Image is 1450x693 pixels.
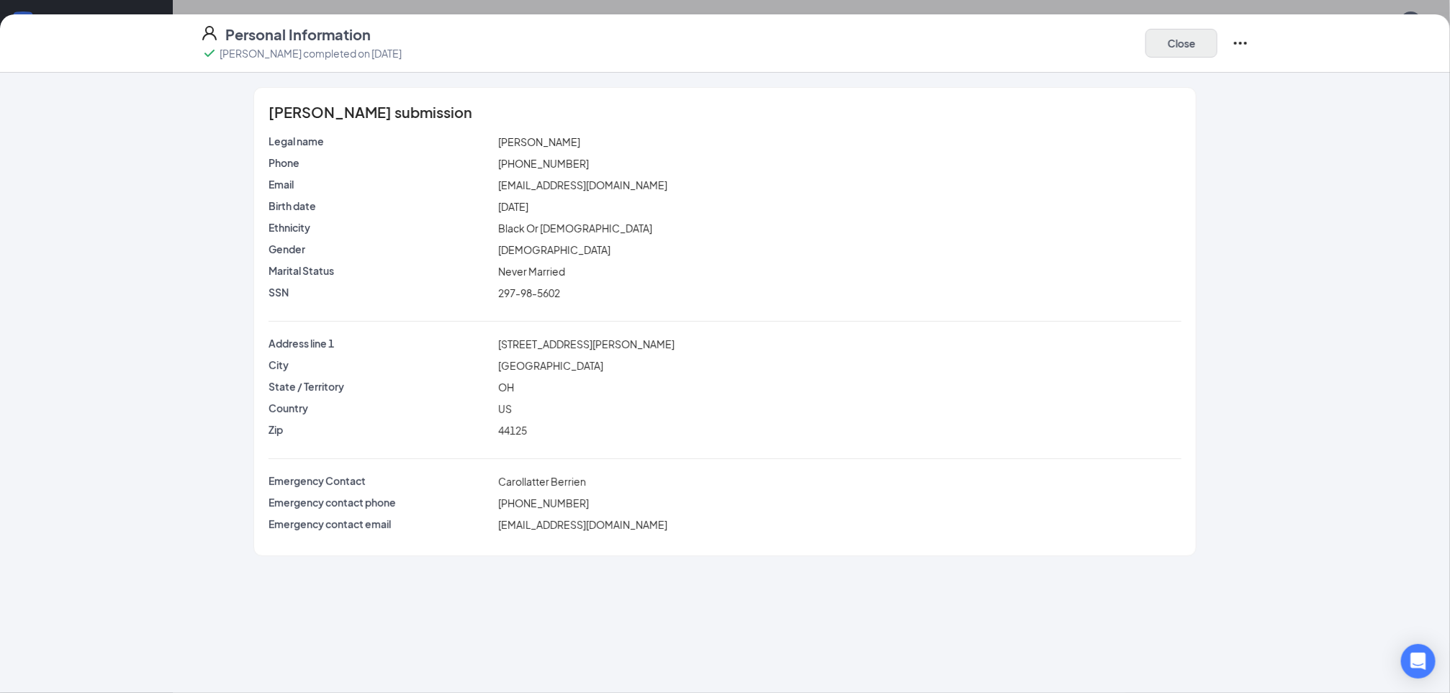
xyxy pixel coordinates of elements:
[498,475,586,488] span: Carollatter Berrien
[498,424,527,437] span: 44125
[498,402,512,415] span: US
[1401,644,1436,679] div: Open Intercom Messenger
[269,263,492,278] p: Marital Status
[498,381,514,394] span: OH
[498,497,589,509] span: [PHONE_NUMBER]
[269,474,492,488] p: Emergency Contact
[269,105,472,119] span: [PERSON_NAME] submission
[498,359,603,372] span: [GEOGRAPHIC_DATA]
[269,155,492,170] p: Phone
[498,243,611,256] span: [DEMOGRAPHIC_DATA]
[498,286,560,299] span: 297-98-5602
[201,24,218,42] svg: User
[269,336,492,350] p: Address line 1
[498,157,589,170] span: [PHONE_NUMBER]
[269,242,492,256] p: Gender
[498,178,667,191] span: [EMAIL_ADDRESS][DOMAIN_NAME]
[269,517,492,531] p: Emergency contact email
[269,358,492,372] p: City
[498,135,580,148] span: [PERSON_NAME]
[498,338,675,350] span: [STREET_ADDRESS][PERSON_NAME]
[1145,29,1217,58] button: Close
[269,177,492,191] p: Email
[201,45,218,62] svg: Checkmark
[220,46,402,60] p: [PERSON_NAME] completed on [DATE]
[498,518,667,531] span: [EMAIL_ADDRESS][DOMAIN_NAME]
[269,401,492,415] p: Country
[269,495,492,509] p: Emergency contact phone
[269,134,492,148] p: Legal name
[498,200,528,213] span: [DATE]
[269,285,492,299] p: SSN
[269,220,492,235] p: Ethnicity
[269,422,492,437] p: Zip
[225,24,371,45] h4: Personal Information
[498,265,565,278] span: Never Married
[498,222,652,235] span: Black Or [DEMOGRAPHIC_DATA]
[269,199,492,213] p: Birth date
[1232,35,1249,52] svg: Ellipses
[269,379,492,394] p: State / Territory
